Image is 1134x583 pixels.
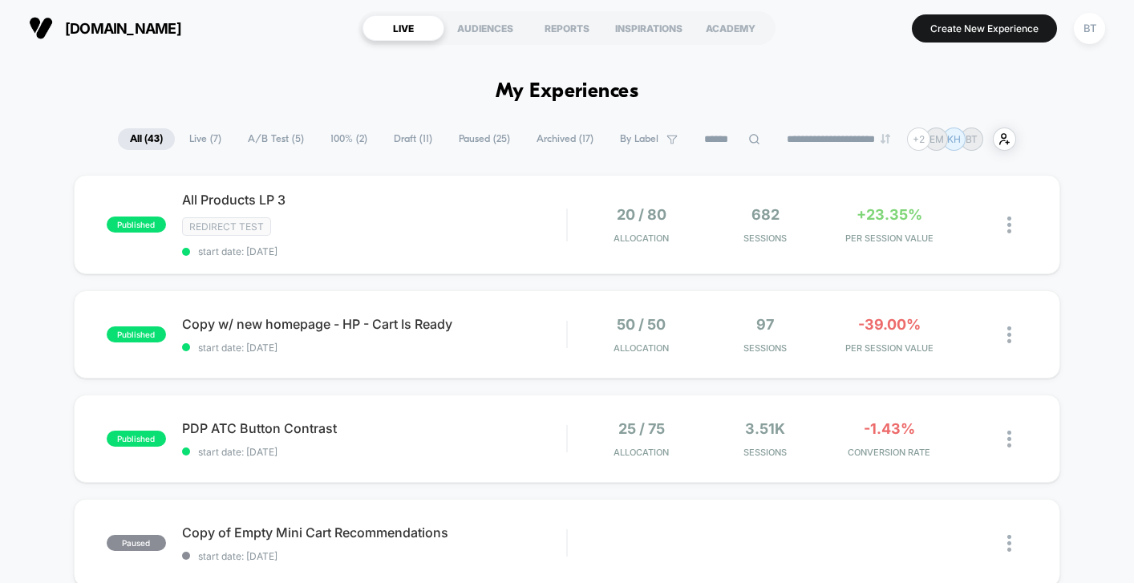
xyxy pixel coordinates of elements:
[947,133,961,145] p: KH
[118,128,175,150] span: All ( 43 )
[864,420,915,437] span: -1.43%
[362,15,444,41] div: LIVE
[614,233,669,244] span: Allocation
[831,447,946,458] span: CONVERSION RATE
[707,233,823,244] span: Sessions
[107,431,166,447] span: published
[707,342,823,354] span: Sessions
[929,133,944,145] p: EM
[318,128,379,150] span: 100% ( 2 )
[177,128,233,150] span: Live ( 7 )
[1007,535,1011,552] img: close
[1069,12,1110,45] button: BT
[182,245,566,257] span: start date: [DATE]
[182,524,566,540] span: Copy of Empty Mini Cart Recommendations
[620,133,658,145] span: By Label
[65,20,181,37] span: [DOMAIN_NAME]
[751,206,780,223] span: 682
[912,14,1057,43] button: Create New Experience
[690,15,772,41] div: ACADEMY
[966,133,978,145] p: BT
[526,15,608,41] div: REPORTS
[24,15,186,41] button: [DOMAIN_NAME]
[182,550,566,562] span: start date: [DATE]
[236,128,316,150] span: A/B Test ( 5 )
[107,326,166,342] span: published
[444,15,526,41] div: AUDIENCES
[617,316,666,333] span: 50 / 50
[618,420,665,437] span: 25 / 75
[182,217,271,236] span: Redirect Test
[1007,326,1011,343] img: close
[707,447,823,458] span: Sessions
[1007,217,1011,233] img: close
[617,206,666,223] span: 20 / 80
[858,316,921,333] span: -39.00%
[182,420,566,436] span: PDP ATC Button Contrast
[1074,13,1105,44] div: BT
[107,535,166,551] span: paused
[881,134,890,144] img: end
[756,316,774,333] span: 97
[907,128,930,151] div: + 2
[831,233,946,244] span: PER SESSION VALUE
[1007,431,1011,447] img: close
[496,80,639,103] h1: My Experiences
[182,316,566,332] span: Copy w/ new homepage - HP - Cart Is Ready
[857,206,922,223] span: +23.35%
[29,16,53,40] img: Visually logo
[608,15,690,41] div: INSPIRATIONS
[447,128,522,150] span: Paused ( 25 )
[382,128,444,150] span: Draft ( 11 )
[182,446,566,458] span: start date: [DATE]
[182,342,566,354] span: start date: [DATE]
[614,342,669,354] span: Allocation
[745,420,785,437] span: 3.51k
[107,217,166,233] span: published
[524,128,605,150] span: Archived ( 17 )
[614,447,669,458] span: Allocation
[182,192,566,208] span: All Products LP 3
